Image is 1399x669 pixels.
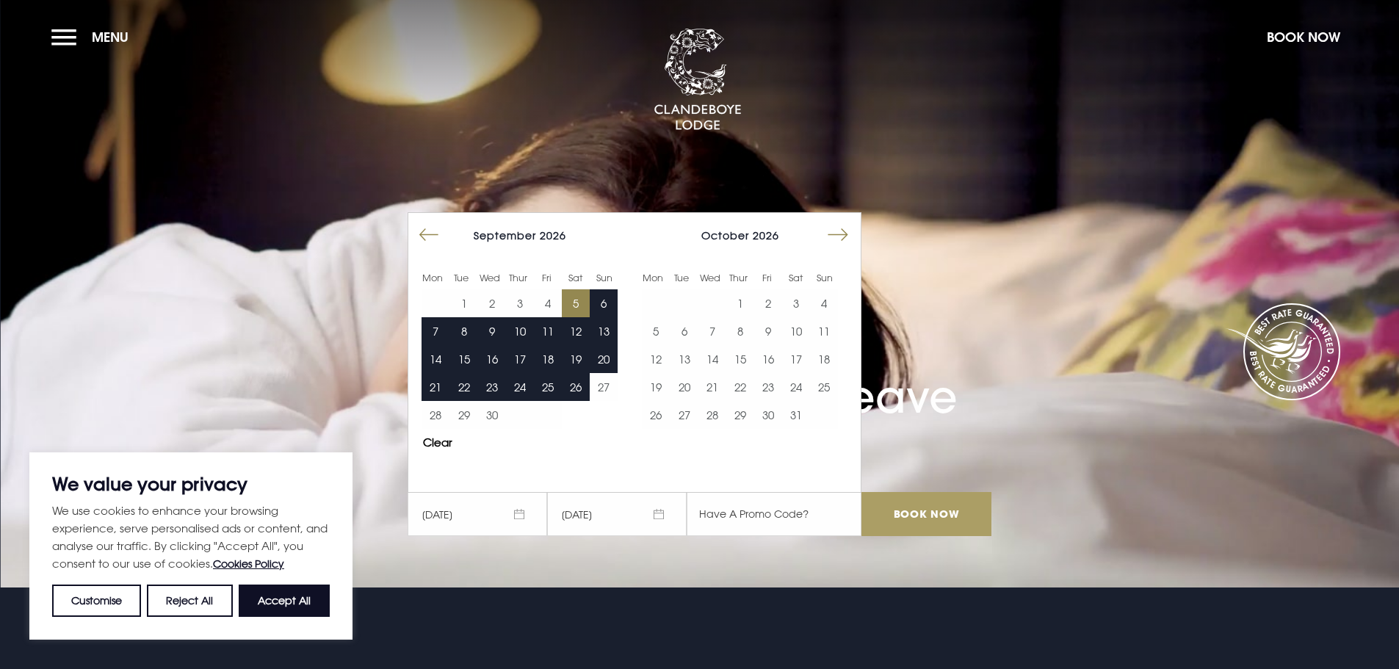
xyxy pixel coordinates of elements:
[449,289,477,317] button: 1
[422,373,449,401] td: Choose Monday, September 21, 2026 as your end date.
[534,289,562,317] td: Choose Friday, September 4, 2026 as your end date.
[449,317,477,345] button: 8
[590,289,618,317] button: 6
[506,373,534,401] button: 24
[534,289,562,317] button: 4
[726,317,754,345] button: 8
[562,317,590,345] button: 12
[726,401,754,429] td: Choose Thursday, October 29, 2026 as your end date.
[478,345,506,373] td: Choose Wednesday, September 16, 2026 as your end date.
[726,401,754,429] button: 29
[534,317,562,345] button: 11
[726,373,754,401] td: Choose Thursday, October 22, 2026 as your end date.
[782,289,810,317] button: 3
[52,585,141,617] button: Customise
[698,401,726,429] td: Choose Wednesday, October 28, 2026 as your end date.
[782,401,810,429] button: 31
[754,373,782,401] td: Choose Friday, October 23, 2026 as your end date.
[562,317,590,345] td: Choose Saturday, September 12, 2026 as your end date.
[754,345,782,373] td: Choose Friday, October 16, 2026 as your end date.
[422,317,449,345] button: 7
[701,229,749,242] span: October
[52,502,330,573] p: We use cookies to enhance your browsing experience, serve personalised ads or content, and analys...
[534,317,562,345] td: Choose Friday, September 11, 2026 as your end date.
[726,289,754,317] td: Choose Thursday, October 1, 2026 as your end date.
[698,373,726,401] td: Choose Wednesday, October 21, 2026 as your end date.
[449,317,477,345] td: Choose Tuesday, September 8, 2026 as your end date.
[698,373,726,401] button: 21
[590,289,618,317] td: Choose Sunday, September 6, 2026 as your end date.
[753,229,779,242] span: 2026
[782,345,810,373] button: 17
[534,373,562,401] button: 25
[506,289,534,317] td: Choose Thursday, September 3, 2026 as your end date.
[1259,21,1348,53] button: Book Now
[782,401,810,429] td: Choose Saturday, October 31, 2026 as your end date.
[534,373,562,401] td: Choose Friday, September 25, 2026 as your end date.
[687,492,861,536] input: Have A Promo Code?
[423,437,452,448] button: Clear
[590,345,618,373] td: Choose Sunday, September 20, 2026 as your end date.
[506,373,534,401] td: Choose Thursday, September 24, 2026 as your end date.
[422,345,449,373] td: Choose Monday, September 14, 2026 as your end date.
[534,345,562,373] td: Choose Friday, September 18, 2026 as your end date.
[642,373,670,401] td: Choose Monday, October 19, 2026 as your end date.
[590,345,618,373] button: 20
[478,289,506,317] button: 2
[540,229,566,242] span: 2026
[642,345,670,373] td: Choose Monday, October 12, 2026 as your end date.
[782,373,810,401] td: Choose Saturday, October 24, 2026 as your end date.
[422,317,449,345] td: Choose Monday, September 7, 2026 as your end date.
[698,345,726,373] button: 14
[782,289,810,317] td: Choose Saturday, October 3, 2026 as your end date.
[670,401,698,429] td: Choose Tuesday, October 27, 2026 as your end date.
[810,373,838,401] button: 25
[478,317,506,345] button: 9
[726,345,754,373] button: 15
[478,373,506,401] button: 23
[698,317,726,345] td: Choose Wednesday, October 7, 2026 as your end date.
[562,289,590,317] button: 5
[670,345,698,373] td: Choose Tuesday, October 13, 2026 as your end date.
[754,317,782,345] td: Choose Friday, October 9, 2026 as your end date.
[449,289,477,317] td: Choose Tuesday, September 1, 2026 as your end date.
[726,317,754,345] td: Choose Thursday, October 8, 2026 as your end date.
[642,401,670,429] td: Choose Monday, October 26, 2026 as your end date.
[449,401,477,429] button: 29
[449,373,477,401] button: 22
[754,401,782,429] td: Choose Friday, October 30, 2026 as your end date.
[642,345,670,373] button: 12
[213,557,284,570] a: Cookies Policy
[92,29,129,46] span: Menu
[408,492,547,536] span: [DATE]
[562,345,590,373] td: Choose Saturday, September 19, 2026 as your end date.
[478,373,506,401] td: Choose Wednesday, September 23, 2026 as your end date.
[239,585,330,617] button: Accept All
[670,317,698,345] td: Choose Tuesday, October 6, 2026 as your end date.
[670,345,698,373] button: 13
[810,317,838,345] button: 11
[590,317,618,345] button: 13
[782,345,810,373] td: Choose Saturday, October 17, 2026 as your end date.
[506,345,534,373] button: 17
[449,401,477,429] td: Choose Tuesday, September 29, 2026 as your end date.
[422,401,449,429] td: Choose Monday, September 28, 2026 as your end date.
[642,317,670,345] td: Choose Monday, October 5, 2026 as your end date.
[654,29,742,131] img: Clandeboye Lodge
[562,345,590,373] button: 19
[754,317,782,345] button: 9
[478,289,506,317] td: Choose Wednesday, September 2, 2026 as your end date.
[51,21,136,53] button: Menu
[29,452,353,640] div: We value your privacy
[534,345,562,373] button: 18
[590,317,618,345] td: Choose Sunday, September 13, 2026 as your end date.
[754,373,782,401] button: 23
[147,585,232,617] button: Reject All
[670,317,698,345] button: 6
[670,401,698,429] button: 27
[810,345,838,373] td: Choose Sunday, October 18, 2026 as your end date.
[642,373,670,401] button: 19
[698,317,726,345] button: 7
[670,373,698,401] button: 20
[562,373,590,401] td: Choose Saturday, September 26, 2026 as your end date.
